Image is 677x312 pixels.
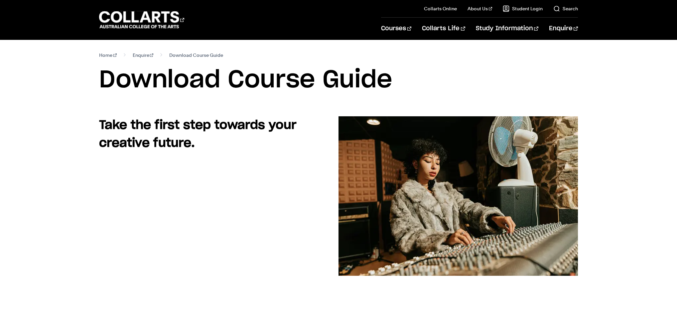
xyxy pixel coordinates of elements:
[476,18,538,40] a: Study Information
[99,119,296,149] strong: Take the first step towards your creative future.
[468,5,492,12] a: About Us
[381,18,411,40] a: Courses
[424,5,457,12] a: Collarts Online
[549,18,578,40] a: Enquire
[553,5,578,12] a: Search
[99,51,117,60] a: Home
[99,65,578,95] h1: Download Course Guide
[133,51,154,60] a: Enquire
[99,10,184,29] div: Go to homepage
[169,51,223,60] span: Download Course Guide
[422,18,465,40] a: Collarts Life
[503,5,543,12] a: Student Login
